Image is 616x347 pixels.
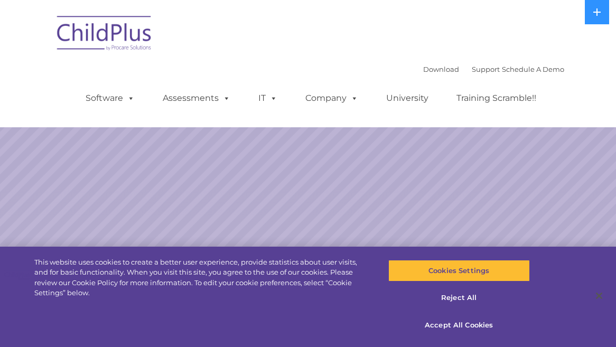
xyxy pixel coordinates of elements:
[388,314,530,336] button: Accept All Cookies
[423,65,459,73] a: Download
[587,284,611,307] button: Close
[502,65,564,73] a: Schedule A Demo
[75,88,145,109] a: Software
[472,65,500,73] a: Support
[423,65,564,73] font: |
[388,287,530,310] button: Reject All
[388,260,530,282] button: Cookies Settings
[34,257,370,298] div: This website uses cookies to create a better user experience, provide statistics about user visit...
[248,88,288,109] a: IT
[295,88,369,109] a: Company
[152,88,241,109] a: Assessments
[52,8,157,61] img: ChildPlus by Procare Solutions
[376,88,439,109] a: University
[446,88,547,109] a: Training Scramble!!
